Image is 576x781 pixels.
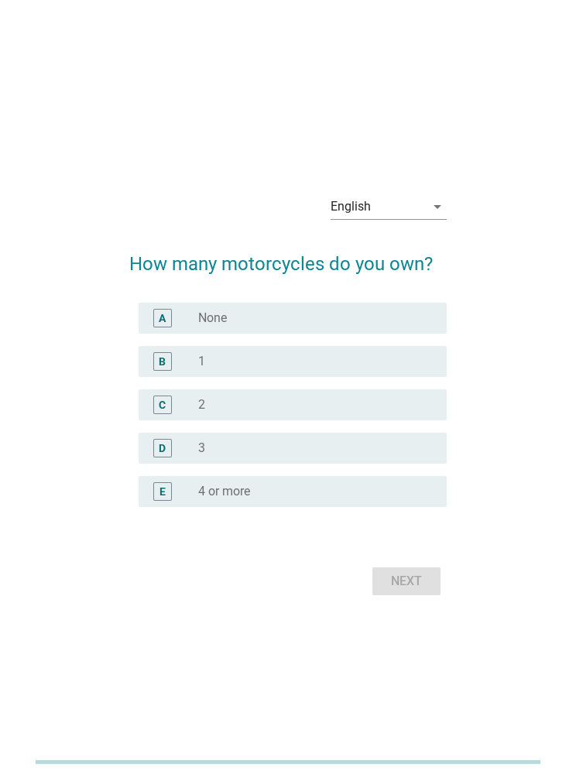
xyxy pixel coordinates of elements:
label: 4 or more [198,484,250,499]
label: 3 [198,440,205,456]
div: B [159,353,166,369]
div: C [159,396,166,413]
label: None [198,310,227,326]
div: D [159,440,166,456]
i: arrow_drop_down [428,197,447,216]
div: E [159,483,166,499]
div: English [331,200,371,214]
label: 2 [198,397,205,413]
label: 1 [198,354,205,369]
h2: How many motorcycles do you own? [129,235,447,278]
div: A [159,310,166,326]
